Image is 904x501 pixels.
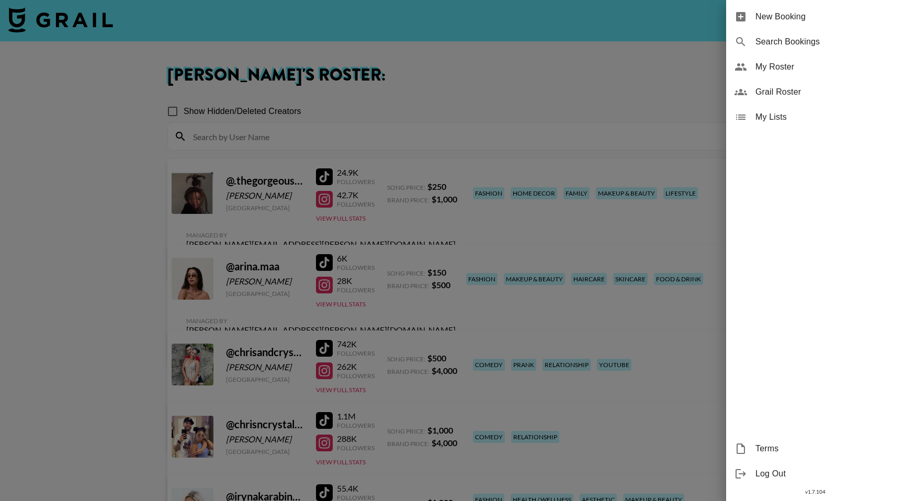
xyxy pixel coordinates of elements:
div: Terms [726,436,904,461]
span: My Lists [755,111,896,123]
div: My Roster [726,54,904,79]
div: Log Out [726,461,904,486]
div: Search Bookings [726,29,904,54]
div: v 1.7.104 [726,486,904,497]
div: New Booking [726,4,904,29]
span: Terms [755,442,896,455]
span: New Booking [755,10,896,23]
div: My Lists [726,105,904,130]
span: Log Out [755,468,896,480]
span: Search Bookings [755,36,896,48]
div: Grail Roster [726,79,904,105]
span: Grail Roster [755,86,896,98]
span: My Roster [755,61,896,73]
